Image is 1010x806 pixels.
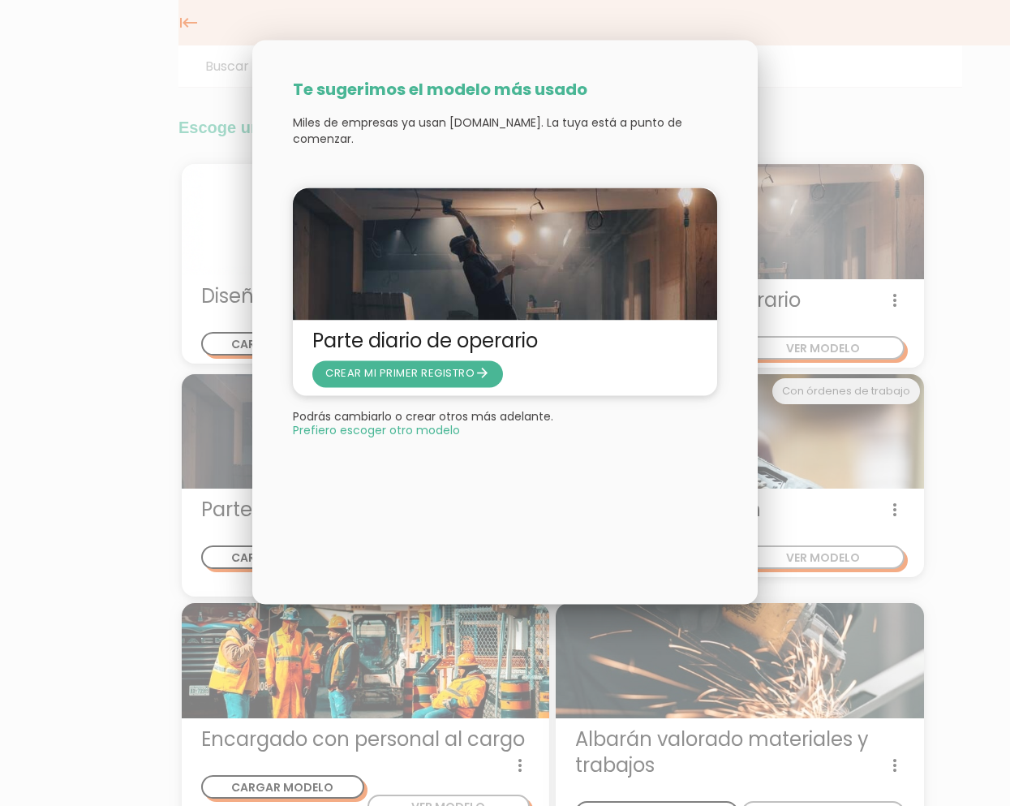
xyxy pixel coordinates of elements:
[293,425,460,436] span: Close
[293,408,553,425] span: Podrás cambiarlo o crear otros más adelante.
[293,115,717,148] p: Miles de empresas ya usan [DOMAIN_NAME]. La tuya está a punto de comenzar.
[312,329,698,355] span: Parte diario de operario
[293,81,717,99] h3: Te sugerimos el modelo más usado
[293,188,717,321] img: partediariooperario.jpg
[475,361,490,387] i: arrow_forward
[325,366,490,381] span: CREAR MI PRIMER REGISTRO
